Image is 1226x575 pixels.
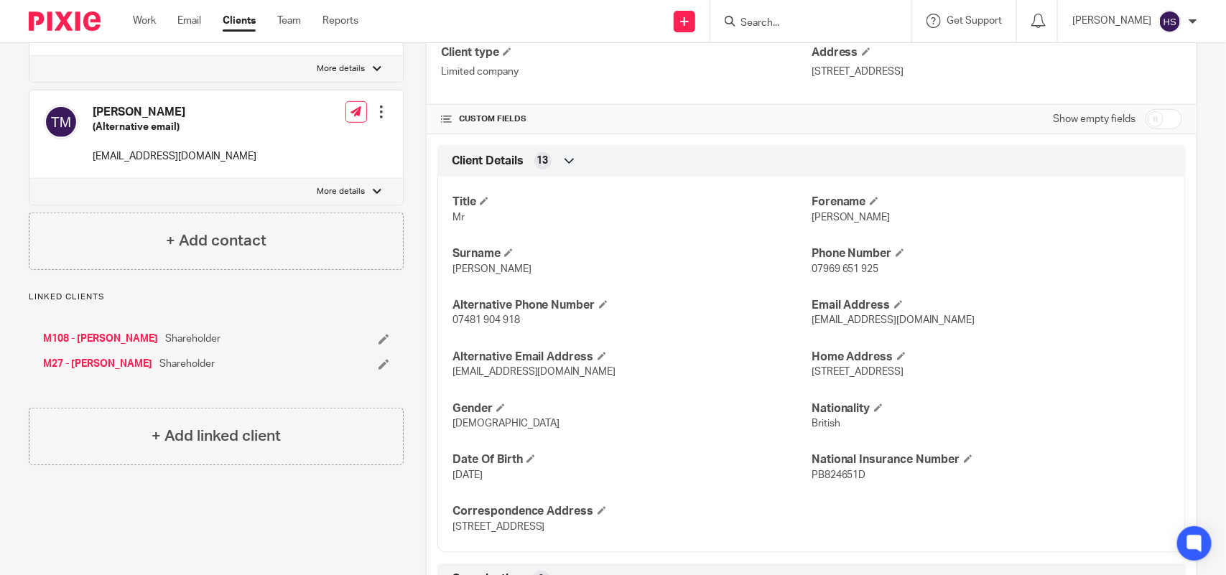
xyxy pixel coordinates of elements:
[317,186,366,197] p: More details
[812,401,1171,416] h4: Nationality
[452,264,531,274] span: [PERSON_NAME]
[223,14,256,28] a: Clients
[93,120,256,134] h5: (Alternative email)
[93,105,256,120] h4: [PERSON_NAME]
[812,246,1171,261] h4: Phone Number
[812,45,1182,60] h4: Address
[277,14,301,28] a: Team
[452,298,812,313] h4: Alternative Phone Number
[43,332,158,346] a: M108 - [PERSON_NAME]
[43,357,152,371] a: M27 - [PERSON_NAME]
[452,367,616,377] span: [EMAIL_ADDRESS][DOMAIN_NAME]
[452,522,545,532] span: [STREET_ADDRESS]
[317,63,366,75] p: More details
[812,315,975,325] span: [EMAIL_ADDRESS][DOMAIN_NAME]
[452,246,812,261] h4: Surname
[537,154,549,168] span: 13
[452,195,812,210] h4: Title
[812,298,1171,313] h4: Email Address
[322,14,358,28] a: Reports
[166,230,266,252] h4: + Add contact
[739,17,868,30] input: Search
[947,16,1002,26] span: Get Support
[1053,112,1136,126] label: Show empty fields
[29,291,404,303] p: Linked clients
[452,401,812,416] h4: Gender
[165,332,220,346] span: Shareholder
[452,470,483,480] span: [DATE]
[812,419,840,429] span: British
[812,212,891,223] span: [PERSON_NAME]
[812,195,1171,210] h4: Forename
[452,452,812,467] h4: Date Of Birth
[177,14,201,28] a: Email
[29,11,101,31] img: Pixie
[812,350,1171,365] h4: Home Address
[1158,10,1181,33] img: svg%3E
[812,452,1171,467] h4: National Insurance Number
[441,45,812,60] h4: Client type
[152,425,281,447] h4: + Add linked client
[812,470,866,480] span: PB824651D
[452,315,520,325] span: 07481 904 918
[452,154,524,169] span: Client Details
[441,113,812,125] h4: CUSTOM FIELDS
[159,357,215,371] span: Shareholder
[452,419,560,429] span: [DEMOGRAPHIC_DATA]
[93,149,256,164] p: [EMAIL_ADDRESS][DOMAIN_NAME]
[452,350,812,365] h4: Alternative Email Address
[452,212,465,223] span: Mr
[812,264,879,274] span: 07969 651 925
[1072,14,1151,28] p: [PERSON_NAME]
[452,504,812,519] h4: Correspondence Address
[812,65,1182,79] p: [STREET_ADDRESS]
[44,105,78,139] img: svg%3E
[441,65,812,79] p: Limited company
[133,14,156,28] a: Work
[812,367,904,377] span: [STREET_ADDRESS]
